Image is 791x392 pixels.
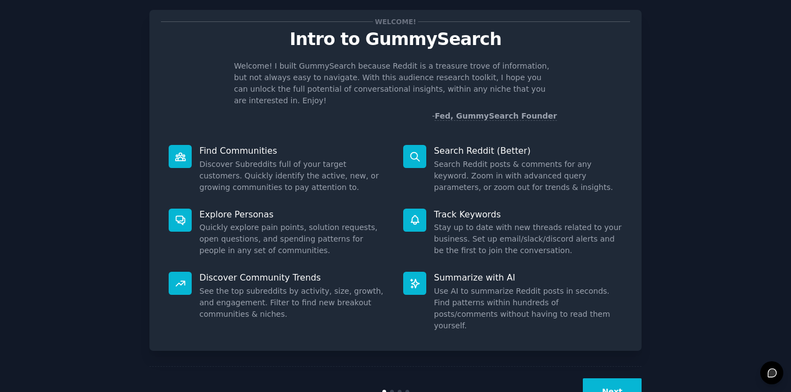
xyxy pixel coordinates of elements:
[199,145,388,156] p: Find Communities
[199,272,388,283] p: Discover Community Trends
[373,16,418,27] span: Welcome!
[434,222,622,256] dd: Stay up to date with new threads related to your business. Set up email/slack/discord alerts and ...
[434,285,622,332] dd: Use AI to summarize Reddit posts in seconds. Find patterns within hundreds of posts/comments with...
[434,145,622,156] p: Search Reddit (Better)
[199,209,388,220] p: Explore Personas
[434,209,622,220] p: Track Keywords
[161,30,630,49] p: Intro to GummySearch
[199,285,388,320] dd: See the top subreddits by activity, size, growth, and engagement. Filter to find new breakout com...
[435,111,557,121] a: Fed, GummySearch Founder
[434,159,622,193] dd: Search Reddit posts & comments for any keyword. Zoom in with advanced query parameters, or zoom o...
[199,222,388,256] dd: Quickly explore pain points, solution requests, open questions, and spending patterns for people ...
[234,60,557,107] p: Welcome! I built GummySearch because Reddit is a treasure trove of information, but not always ea...
[434,272,622,283] p: Summarize with AI
[432,110,557,122] div: -
[199,159,388,193] dd: Discover Subreddits full of your target customers. Quickly identify the active, new, or growing c...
